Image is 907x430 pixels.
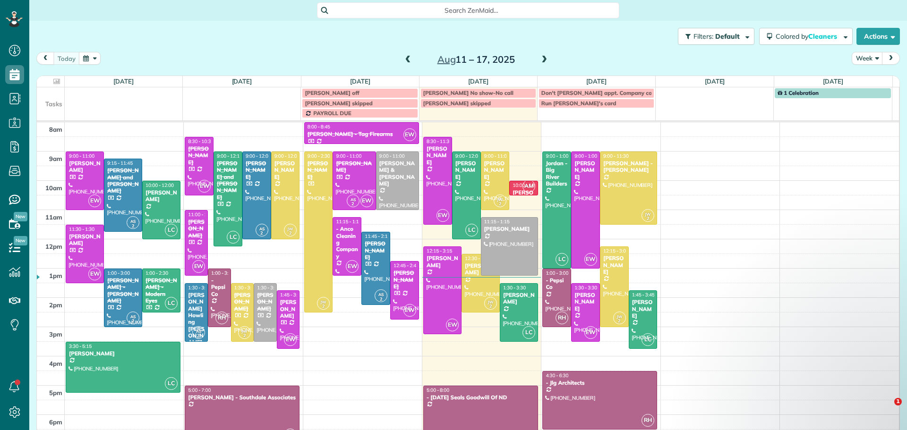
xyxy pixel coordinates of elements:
div: [PERSON_NAME] [574,160,597,180]
span: EW [346,260,359,273]
span: PAYROLL DUE [313,110,351,117]
span: RH [556,312,568,324]
a: [DATE] [823,77,843,85]
span: EW [192,260,205,273]
span: 3:30 - 5:15 [69,343,92,349]
div: [PERSON_NAME] [393,270,416,290]
span: AM [522,180,535,193]
span: 1:30 - 3:30 [188,285,211,291]
small: 2 [127,317,139,326]
span: 9:15 - 11:45 [107,160,133,166]
button: Actions [856,28,900,45]
span: 1:30 - 3:30 [234,285,257,291]
div: [PERSON_NAME] [503,292,535,305]
button: Week [852,52,883,65]
span: 8:30 - 10:30 [188,138,214,144]
div: [PERSON_NAME] [68,160,101,174]
div: [PERSON_NAME] [464,262,497,276]
div: [PERSON_NAME] [632,299,655,319]
div: Jordan - Big River Builders [545,160,568,187]
span: EW [446,319,459,331]
span: 12:15 - 3:15 [427,248,452,254]
span: 9:00 - 1:00 [574,153,597,159]
span: 5pm [49,389,62,396]
span: 1:30 - 3:30 [574,285,597,291]
span: 8:30 - 11:30 [427,138,452,144]
span: Default [715,32,740,41]
div: - Anco Cleaning Company [335,226,359,260]
small: 2 [256,229,268,238]
a: Filters: Default [673,28,754,45]
div: [PERSON_NAME] [335,160,373,174]
button: prev [36,52,54,65]
span: 9am [49,155,62,162]
div: - Pepsi Co [211,277,228,297]
div: [PERSON_NAME] [280,299,297,319]
span: JW [497,197,503,202]
div: [PERSON_NAME] and [PERSON_NAME] [107,167,139,194]
span: 9:00 - 12:00 [455,153,481,159]
span: 9:00 - 2:30 [308,153,330,159]
div: [PERSON_NAME] - Tag Firearms [307,131,416,137]
div: - [DATE] Seals Goodwill Of ND [426,394,535,401]
div: [PERSON_NAME] [257,292,274,312]
div: [PERSON_NAME] [574,292,597,312]
div: - Pepsi Co [545,277,568,291]
div: [PERSON_NAME] & [PERSON_NAME] [379,160,416,187]
a: [DATE] [232,77,252,85]
span: 1:00 - 3:00 [107,270,130,276]
a: [DATE] [113,77,134,85]
span: EW [403,304,416,317]
span: 11:15 - 1:15 [484,219,510,225]
span: AS [259,226,265,231]
span: EW [360,194,373,207]
span: 11:30 - 1:30 [69,226,94,232]
span: 4:30 - 6:30 [546,372,568,379]
div: [PERSON_NAME] [364,240,387,261]
span: 9:00 - 11:00 [69,153,94,159]
span: Filters: [693,32,713,41]
span: 4pm [49,360,62,367]
div: [PERSON_NAME] [307,160,330,180]
div: [PERSON_NAME] - [PERSON_NAME] [107,277,139,304]
div: [PERSON_NAME] - Southdale Associates [188,394,297,401]
span: 9:00 - 11:30 [603,153,629,159]
span: LC [227,231,240,244]
small: 2 [193,331,205,340]
span: 8:00 - 8:45 [308,124,330,130]
span: EW [198,180,211,193]
span: EW [88,194,101,207]
span: AS [130,219,136,224]
span: 3pm [49,330,62,338]
div: [PERSON_NAME] [426,145,449,166]
span: EW [88,268,101,280]
small: 2 [485,302,496,311]
span: 1pm [49,272,62,279]
span: 12:45 - 2:45 [394,262,419,269]
small: 2 [614,317,625,326]
span: 12:30 - 2:30 [465,255,490,261]
div: [PERSON_NAME] [455,160,478,180]
span: New [14,236,27,245]
div: [PERSON_NAME] [68,350,178,357]
div: [PERSON_NAME] [484,160,507,180]
span: RH [215,312,228,324]
small: 2 [239,331,250,340]
span: 1:30 - 3:30 [503,285,526,291]
span: LC [642,333,654,346]
span: 9:00 - 11:00 [336,153,361,159]
div: [PERSON_NAME] and [PERSON_NAME] [216,160,240,201]
button: next [882,52,900,65]
div: [PERSON_NAME] [484,226,536,232]
span: Cleaners [808,32,839,41]
span: 9:00 - 11:00 [379,153,405,159]
span: JW [488,299,494,304]
a: [DATE] [468,77,488,85]
span: AS [351,197,356,202]
div: [PERSON_NAME] [426,255,459,269]
span: EW [284,333,297,346]
span: 1:00 - 2:30 [145,270,168,276]
span: AS [378,292,384,297]
span: 1:00 - 3:00 [211,270,234,276]
span: Colored by [776,32,840,41]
